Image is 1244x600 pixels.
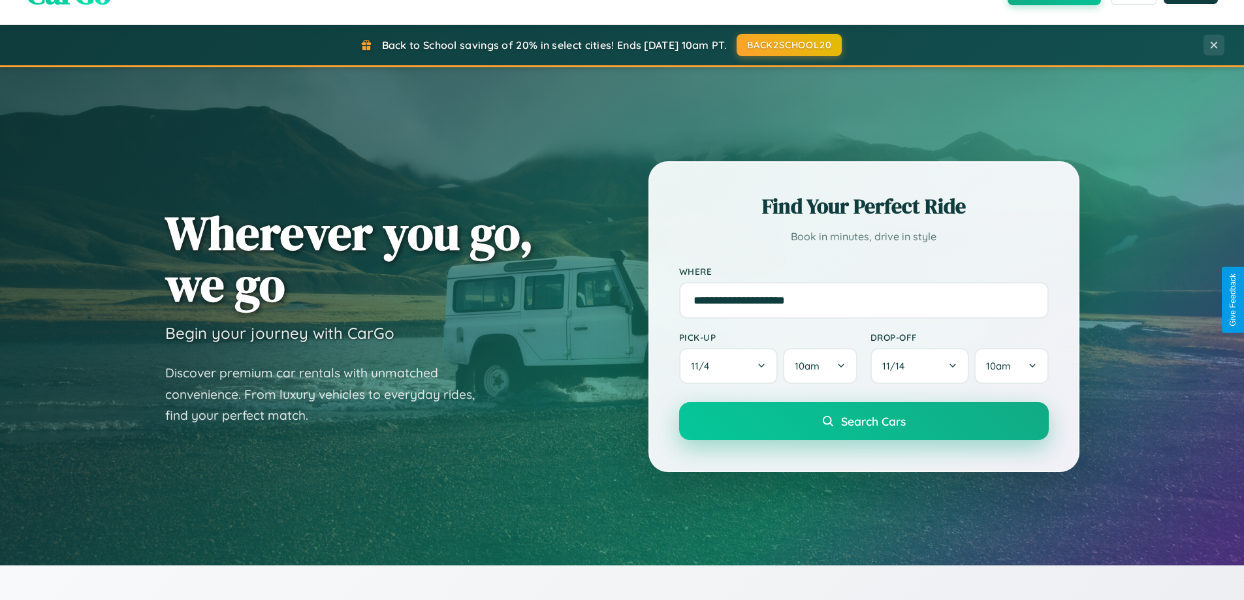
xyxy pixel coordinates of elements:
div: Give Feedback [1228,274,1237,326]
h1: Wherever you go, we go [165,207,534,310]
span: 10am [795,360,820,372]
p: Discover premium car rentals with unmatched convenience. From luxury vehicles to everyday rides, ... [165,362,492,426]
button: 11/14 [870,348,970,384]
span: Search Cars [841,414,906,428]
label: Drop-off [870,332,1049,343]
h2: Find Your Perfect Ride [679,192,1049,221]
button: BACK2SCHOOL20 [737,34,842,56]
label: Pick-up [679,332,857,343]
button: 11/4 [679,348,778,384]
span: 11 / 4 [691,360,716,372]
span: 10am [986,360,1011,372]
p: Book in minutes, drive in style [679,227,1049,246]
button: 10am [974,348,1048,384]
label: Where [679,266,1049,277]
h3: Begin your journey with CarGo [165,323,394,343]
button: 10am [783,348,857,384]
span: Back to School savings of 20% in select cities! Ends [DATE] 10am PT. [382,39,727,52]
span: 11 / 14 [882,360,911,372]
button: Search Cars [679,402,1049,440]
